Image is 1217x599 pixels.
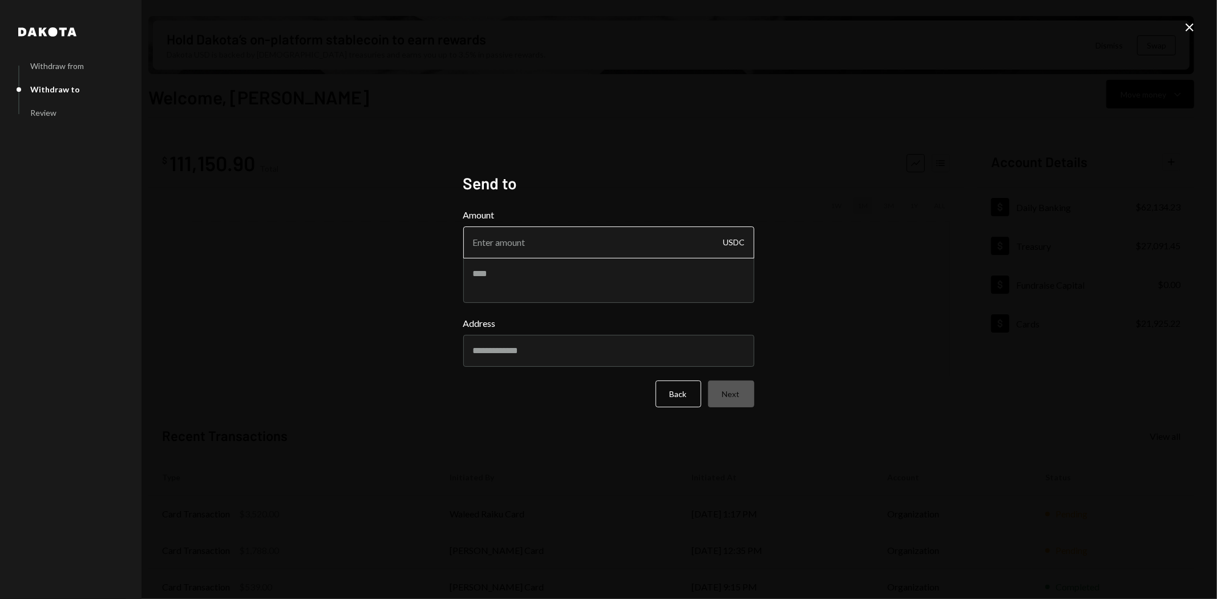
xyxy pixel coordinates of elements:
div: Withdraw to [30,84,80,94]
div: Withdraw from [30,61,84,71]
div: Review [30,108,56,118]
label: Address [463,317,754,330]
div: USDC [723,226,745,258]
button: Back [656,381,701,407]
input: Enter amount [463,226,754,258]
label: Amount [463,208,754,222]
h2: Send to [463,172,754,195]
